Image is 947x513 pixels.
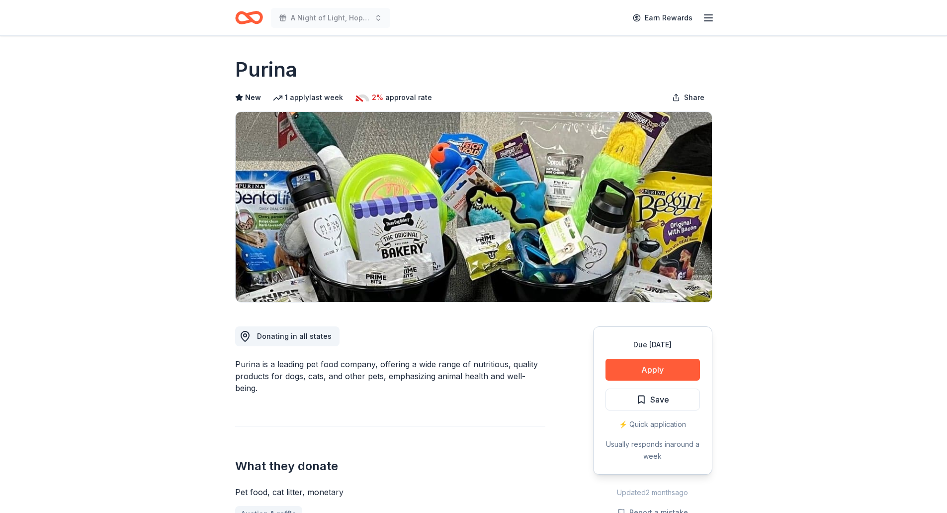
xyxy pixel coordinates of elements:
h1: Purina [235,56,297,84]
button: Apply [605,359,700,381]
span: 2% [372,92,383,103]
div: Pet food, cat litter, monetary [235,486,545,498]
div: Due [DATE] [605,339,700,351]
button: Share [664,88,712,107]
img: Image for Purina [236,112,712,302]
div: ⚡️ Quick application [605,418,700,430]
button: A Night of Light, Hope, and Legacy Gala 2026 [271,8,390,28]
span: New [245,92,261,103]
h2: What they donate [235,458,545,474]
div: 1 apply last week [273,92,343,103]
span: Donating in all states [257,332,332,340]
button: Save [605,389,700,410]
span: A Night of Light, Hope, and Legacy Gala 2026 [291,12,370,24]
div: Updated 2 months ago [593,487,712,499]
span: Save [650,393,669,406]
a: Earn Rewards [627,9,698,27]
span: Share [684,92,704,103]
div: Purina is a leading pet food company, offering a wide range of nutritious, quality products for d... [235,358,545,394]
div: Usually responds in around a week [605,438,700,462]
a: Home [235,6,263,29]
span: approval rate [385,92,432,103]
